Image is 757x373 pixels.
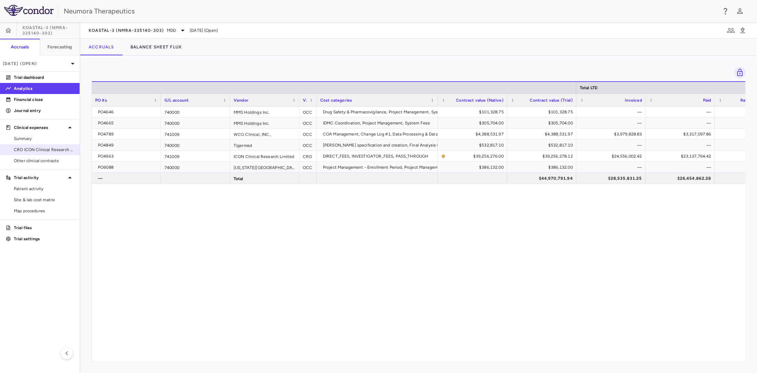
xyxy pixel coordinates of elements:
div: — [583,162,642,173]
div: $23,137,764.42 [652,151,711,162]
div: PO4789 [98,129,157,140]
span: KOASTAL-3 (NMRA-335140-303) [89,28,164,33]
span: Other clinical contracts [14,158,74,164]
div: 741009 [161,151,230,161]
div: — [98,173,157,184]
span: Map procedures [14,208,74,214]
div: CRO [299,151,317,161]
div: $101,328.75 [513,106,573,118]
div: 741009 [161,129,230,139]
span: Invoiced [625,98,642,103]
div: OCC [299,118,317,128]
div: OCC [299,129,317,139]
span: Total LTD [580,85,597,90]
div: $24,556,002.42 [583,151,642,162]
div: WCG Clinical, INC., [230,129,299,139]
span: Contract value (Native) [456,98,504,103]
div: $305,704.00 [513,118,573,129]
span: Contract value (Trial) [530,98,573,103]
div: [US_STATE][GEOGRAPHIC_DATA] [230,162,299,172]
div: $3,979,828.83 [583,129,642,140]
div: $532,817.10 [444,140,504,151]
div: $4,388,531.97 [444,129,504,140]
div: — [583,118,642,129]
div: $39,256,276.00 [448,151,504,162]
span: PO #s [95,98,107,103]
div: $3,317,097.86 [652,129,711,140]
h6: Accruals [11,44,29,50]
span: The contract record and uploaded budget values do not match. Please review the contract record an... [441,151,504,161]
div: PO4665 [98,118,157,129]
div: $305,704.00 [444,118,504,129]
p: Trial dashboard [14,74,74,81]
div: $28,535,831.25 [583,173,642,184]
p: Financial close [14,96,74,103]
div: Drug Safety & Pharmacovigilance, Project Management, System Fees [323,106,457,118]
button: Balance Sheet Flux [122,39,190,55]
span: Summary [14,136,74,142]
div: 740000 [161,140,230,150]
div: — [652,140,711,151]
p: Analytics [14,85,74,92]
span: Patient activity [14,186,74,192]
div: 740000 [161,106,230,117]
div: — [583,106,642,118]
span: Site & lab cost matrix [14,197,74,203]
div: $26,454,862.28 [652,173,711,184]
div: ICON Clinical Research Limited [230,151,299,161]
div: — [652,118,711,129]
div: $101,328.75 [444,106,504,118]
div: $39,256,278.12 [513,151,573,162]
div: PO6088 [98,162,157,173]
div: Tigermed [230,140,299,150]
div: 740000 [161,118,230,128]
div: OCC [299,140,317,150]
div: IDMC Coordination, Project Management, System Fees [323,118,434,129]
p: Trial files [14,225,74,231]
div: OCC [299,106,317,117]
div: PO4963 [98,151,157,162]
span: Lock grid [731,67,746,78]
div: DIRECT_FEES, INVESTIGATOR_FEES, PASS_THROUGH [323,151,434,162]
p: Clinical expenses [14,124,66,131]
div: — [652,106,711,118]
button: Accruals [80,39,122,55]
div: PO4849 [98,140,157,151]
div: Total [230,173,299,184]
div: Neumora Therapeutics [64,6,717,16]
span: KOASTAL-3 (NMRA-335140-303) [22,25,80,36]
span: Paid [703,98,711,103]
span: Cost categories [320,98,352,103]
div: $532,817.10 [513,140,573,151]
div: — [583,140,642,151]
div: OCC [299,162,317,172]
p: Journal entry [14,108,74,114]
div: Project Management - Enrollment Period, Project Management - Start-Up Period, SAFER Interviews - ... [323,162,724,173]
img: logo-full-BYUhSk78.svg [4,5,54,16]
div: PO4646 [98,106,157,118]
div: $4,388,531.97 [513,129,573,140]
span: CRO ICON Clinical Research Limited [14,147,74,153]
div: MMS Holdings Inc. [230,118,299,128]
h6: Forecasting [47,44,72,50]
div: $386,132.00 [513,162,573,173]
span: Vendor type [303,98,307,103]
div: $44,970,791.94 [513,173,573,184]
span: MDD [167,27,176,34]
p: Trial settings [14,236,74,242]
div: 740000 [161,162,230,172]
div: MMS Holdings Inc. [230,106,299,117]
p: Trial activity [14,175,66,181]
div: — [652,162,711,173]
span: [DATE] (Open) [190,27,218,34]
p: [DATE] (Open) [3,60,69,67]
span: G/L account [164,98,189,103]
div: $386,132.00 [444,162,504,173]
span: Vendor [234,98,249,103]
